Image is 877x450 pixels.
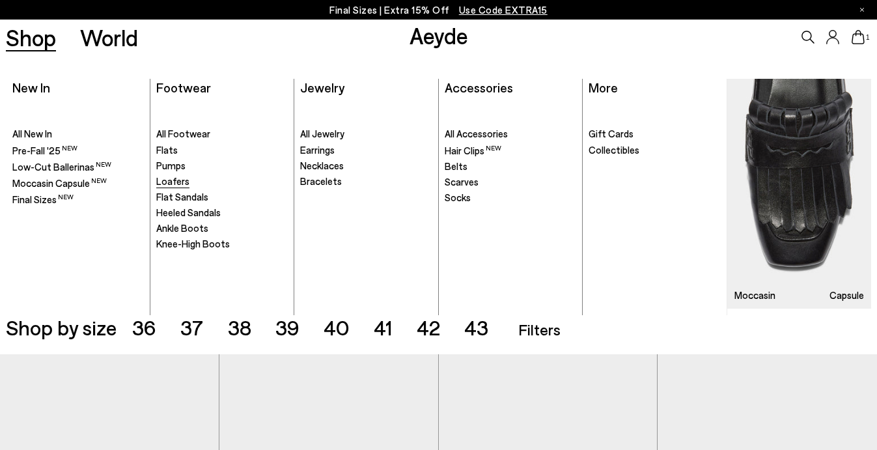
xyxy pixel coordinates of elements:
[180,315,203,339] span: 37
[589,144,721,157] a: Collectibles
[275,315,299,339] span: 39
[300,128,344,139] span: All Jewelry
[445,176,576,189] a: Scarves
[445,128,508,139] span: All Accessories
[445,128,576,141] a: All Accessories
[300,144,335,156] span: Earrings
[300,128,432,141] a: All Jewelry
[727,79,870,309] img: Mobile_e6eede4d-78b8-4bd1-ae2a-4197e375e133_900x.jpg
[12,145,77,156] span: Pre-Fall '25
[156,128,288,141] a: All Footwear
[156,128,210,139] span: All Footwear
[445,144,576,158] a: Hair Clips
[445,176,479,188] span: Scarves
[589,79,618,95] a: More
[865,34,871,41] span: 1
[156,160,288,173] a: Pumps
[459,4,548,16] span: Navigate to /collections/ss25-final-sizes
[156,160,186,171] span: Pumps
[156,238,230,249] span: Knee-High Boots
[156,144,288,157] a: Flats
[417,315,440,339] span: 42
[329,2,548,18] p: Final Sizes | Extra 15% Off
[80,26,138,49] a: World
[300,79,344,95] a: Jewelry
[464,315,488,339] span: 43
[12,160,144,174] a: Low-Cut Ballerinas
[12,193,144,206] a: Final Sizes
[12,128,52,139] span: All New In
[12,144,144,158] a: Pre-Fall '25
[589,128,633,139] span: Gift Cards
[156,222,208,234] span: Ankle Boots
[445,160,467,172] span: Belts
[228,315,251,339] span: 38
[300,160,432,173] a: Necklaces
[156,175,288,188] a: Loafers
[445,79,513,95] a: Accessories
[156,79,211,95] a: Footwear
[300,144,432,157] a: Earrings
[156,238,288,251] a: Knee-High Boots
[300,175,342,187] span: Bracelets
[727,79,870,309] a: Moccasin Capsule
[300,175,432,188] a: Bracelets
[156,191,208,203] span: Flat Sandals
[12,128,144,141] a: All New In
[12,176,144,190] a: Moccasin Capsule
[12,79,50,95] a: New In
[589,144,639,156] span: Collectibles
[156,206,221,218] span: Heeled Sandals
[12,161,111,173] span: Low-Cut Ballerinas
[445,145,501,156] span: Hair Clips
[156,175,189,187] span: Loafers
[445,191,471,203] span: Socks
[445,191,576,204] a: Socks
[156,222,288,235] a: Ankle Boots
[6,26,56,49] a: Shop
[445,160,576,173] a: Belts
[829,290,864,300] h3: Capsule
[6,316,117,337] span: Shop by size
[734,290,775,300] h3: Moccasin
[300,160,344,171] span: Necklaces
[156,144,178,156] span: Flats
[12,177,107,189] span: Moccasin Capsule
[12,193,74,205] span: Final Sizes
[410,21,468,49] a: Aeyde
[132,315,156,339] span: 36
[156,191,288,204] a: Flat Sandals
[589,128,721,141] a: Gift Cards
[324,315,350,339] span: 40
[156,206,288,219] a: Heeled Sandals
[852,30,865,44] a: 1
[518,320,561,339] span: Filters
[374,315,393,339] span: 41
